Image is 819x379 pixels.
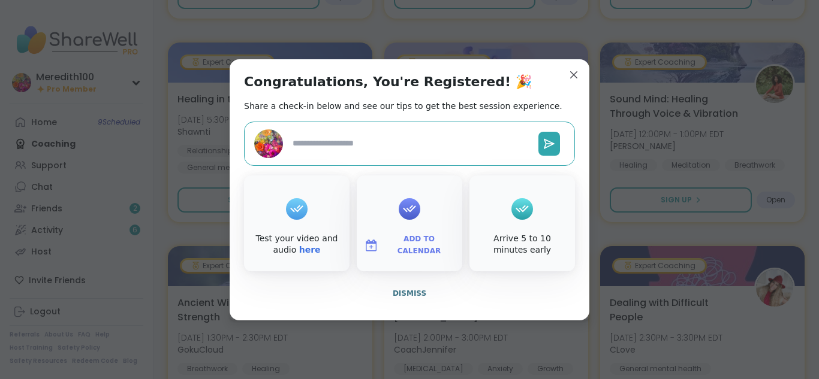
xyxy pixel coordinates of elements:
div: Test your video and audio [246,233,347,256]
a: here [299,245,321,254]
span: Dismiss [393,289,426,298]
span: Add to Calendar [383,234,455,257]
button: Dismiss [244,281,575,306]
div: Arrive 5 to 10 minutes early [472,233,573,256]
img: ShareWell Logomark [364,238,378,253]
h2: Share a check-in below and see our tips to get the best session experience. [244,100,562,112]
h1: Congratulations, You're Registered! 🎉 [244,74,532,90]
img: Meredith100 [254,129,283,158]
button: Add to Calendar [359,233,460,258]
